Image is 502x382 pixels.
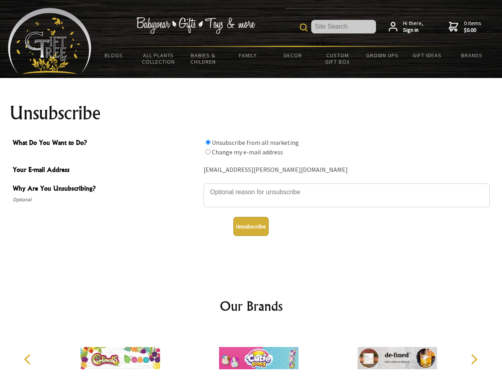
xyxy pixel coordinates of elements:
[233,217,269,236] button: Unsubscribe
[389,20,423,34] a: Hi there,Sign in
[136,17,255,34] img: Babywear - Gifts - Toys & more
[10,103,493,123] h1: Unsubscribe
[91,47,136,64] a: BLOGS
[205,149,211,154] input: What Do You Want to Do?
[205,140,211,145] input: What Do You Want to Do?
[13,138,200,149] span: What Do You Want to Do?
[360,47,405,64] a: Grown Ups
[270,47,315,64] a: Decor
[20,351,37,368] button: Previous
[212,138,299,146] label: Unsubscribe from all marketing
[226,47,271,64] a: Family
[403,27,423,34] strong: Sign in
[136,47,181,70] a: All Plants Collection
[403,20,423,34] span: Hi there,
[449,20,481,34] a: 0 items$0.00
[464,19,481,34] span: 0 items
[13,165,200,176] span: Your E-mail Address
[204,183,490,207] textarea: Why Are You Unsubscribing?
[450,47,494,64] a: Brands
[405,47,450,64] a: Gift Ideas
[8,8,91,74] img: Babyware - Gifts - Toys and more...
[181,47,226,70] a: Babies & Children
[315,47,360,70] a: Custom Gift Box
[311,20,376,33] input: Site Search
[16,296,486,316] h2: Our Brands
[212,148,283,156] label: Change my e-mail address
[204,164,490,176] div: [EMAIL_ADDRESS][PERSON_NAME][DOMAIN_NAME]
[13,195,200,205] span: Optional
[300,23,308,31] img: product search
[13,183,200,195] span: Why Are You Unsubscribing?
[464,27,481,34] strong: $0.00
[465,351,483,368] button: Next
